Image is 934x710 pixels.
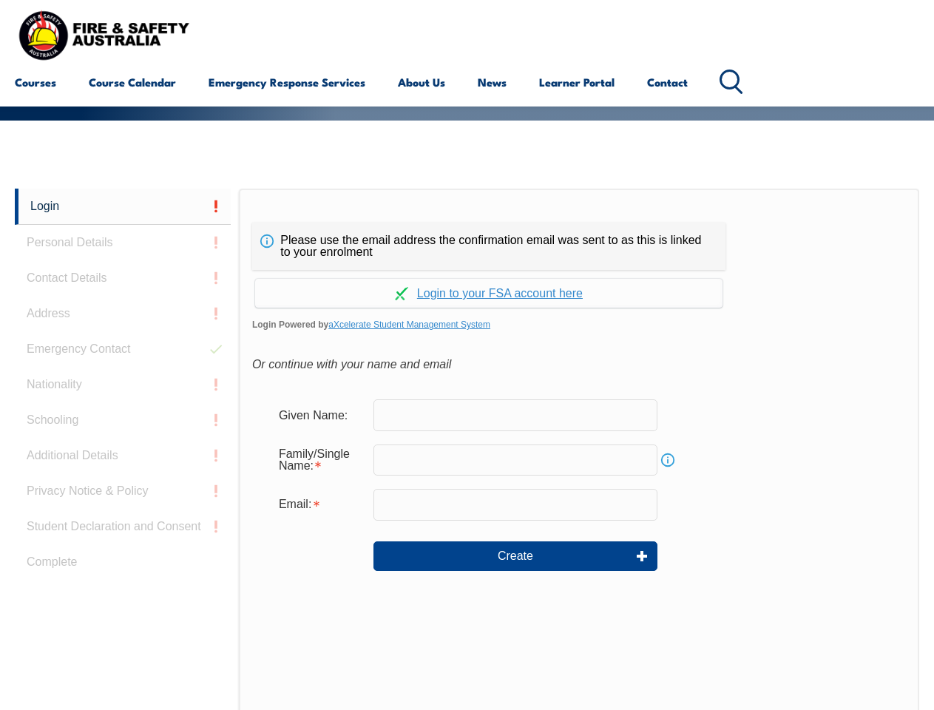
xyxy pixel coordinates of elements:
[209,64,365,100] a: Emergency Response Services
[267,490,373,518] div: Email is required.
[15,64,56,100] a: Courses
[252,223,725,270] div: Please use the email address the confirmation email was sent to as this is linked to your enrolment
[252,314,906,336] span: Login Powered by
[373,541,657,571] button: Create
[89,64,176,100] a: Course Calendar
[267,440,373,480] div: Family/Single Name is required.
[267,401,373,429] div: Given Name:
[398,64,445,100] a: About Us
[15,189,231,225] a: Login
[395,287,408,300] img: Log in withaxcelerate
[539,64,615,100] a: Learner Portal
[647,64,688,100] a: Contact
[657,450,678,470] a: Info
[478,64,507,100] a: News
[252,354,906,376] div: Or continue with your name and email
[328,319,490,330] a: aXcelerate Student Management System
